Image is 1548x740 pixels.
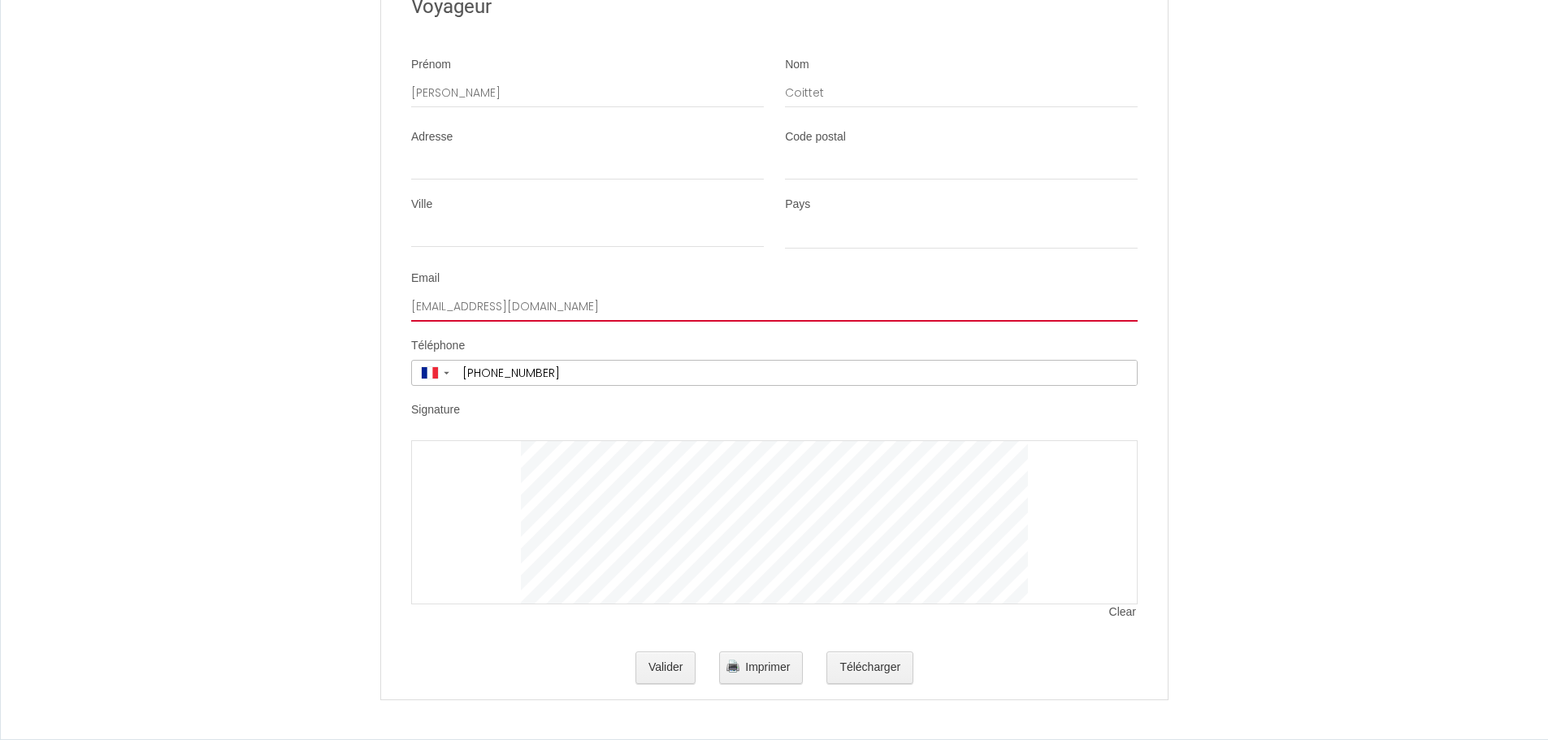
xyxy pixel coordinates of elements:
label: Signature [411,402,460,418]
label: Adresse [411,129,453,145]
input: +33 6 12 34 56 78 [457,361,1137,385]
label: Ville [411,197,432,213]
label: Email [411,270,440,287]
button: Télécharger [826,651,913,684]
button: Imprimer [719,651,803,684]
button: Valider [635,651,696,684]
img: printer.png [726,660,739,673]
span: Clear [1109,604,1138,621]
label: Nom [785,57,809,73]
label: Prénom [411,57,451,73]
label: Pays [785,197,810,213]
span: ▼ [442,370,451,376]
span: Imprimer [745,660,790,673]
label: Téléphone [411,338,465,354]
label: Code postal [785,129,846,145]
